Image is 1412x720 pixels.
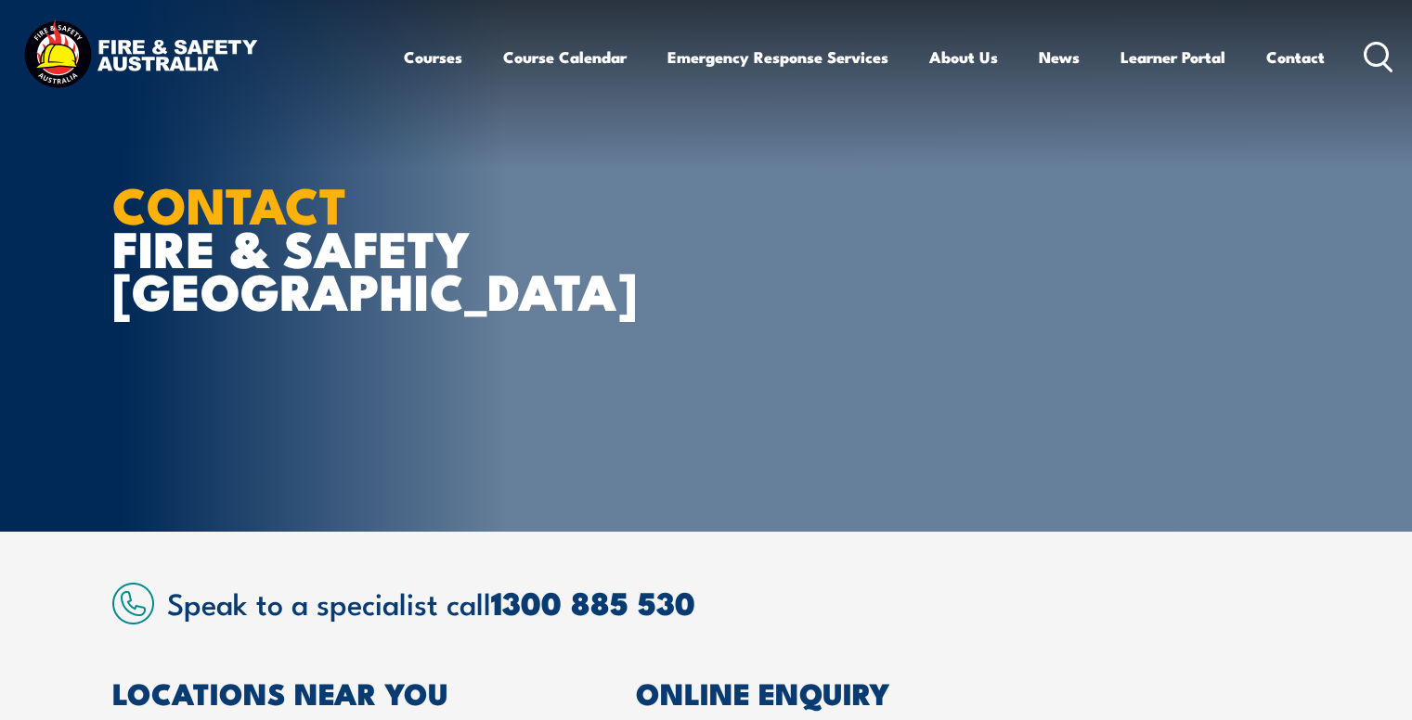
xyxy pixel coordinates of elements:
[1121,32,1225,82] a: Learner Portal
[167,585,1301,619] h2: Speak to a specialist call
[929,32,998,82] a: About Us
[667,32,888,82] a: Emergency Response Services
[491,577,695,626] a: 1300 885 530
[1039,32,1080,82] a: News
[1266,32,1325,82] a: Contact
[636,679,1301,705] h2: ONLINE ENQUIRY
[503,32,627,82] a: Course Calendar
[112,164,347,241] strong: CONTACT
[404,32,462,82] a: Courses
[112,182,571,312] h1: FIRE & SAFETY [GEOGRAPHIC_DATA]
[112,679,552,705] h2: LOCATIONS NEAR YOU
